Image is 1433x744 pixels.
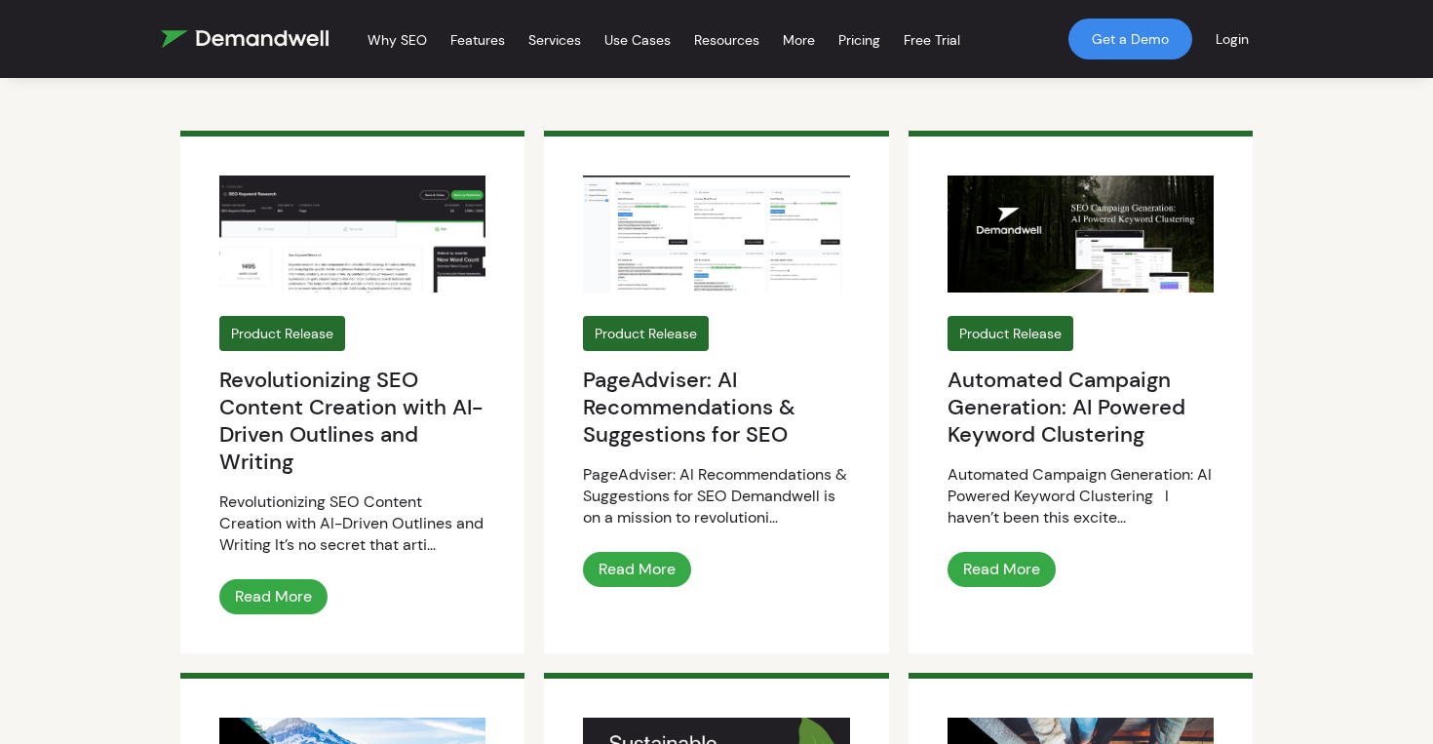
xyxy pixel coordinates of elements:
h2: Revolutionizing SEO Content Creation with AI-Driven Outlines and Writing [219,367,485,491]
a: Product ReleasePageAdviser: AI Recommendations & Suggestions for SEOPageAdviser: AI Recommendatio... [544,131,888,653]
a: Login [1192,7,1272,71]
h2: PageAdviser: AI Recommendations & Suggestions for SEO [583,367,849,464]
a: Free Trial [904,8,960,72]
p: Revolutionizing SEO Content Creation with AI-Driven Outlines and Writing It’s no secret that arti... [219,491,485,556]
a: Use Cases [604,8,671,72]
span: Read More [219,579,328,614]
h2: Automated Campaign Generation: AI Powered Keyword Clustering [948,367,1214,464]
a: Pricing [838,8,880,72]
span: Product Release [948,316,1073,351]
span: Read More [583,552,691,587]
span: Product Release [219,316,345,351]
img: Demandwell Logo [161,30,329,48]
span: Product Release [583,316,709,351]
a: Product ReleaseRevolutionizing SEO Content Creation with AI-Driven Outlines and WritingRevolution... [180,131,524,653]
img: Campaign-Gen-promo.png [948,176,1214,293]
a: Get a Demo [1068,19,1192,59]
a: Services [528,8,581,72]
a: Product ReleaseAutomated Campaign Generation: AI Powered Keyword ClusteringAutomated Campaign Gen... [909,131,1253,653]
span: Read More [948,552,1056,587]
img: Screenshot-2024-01-17-at-12.42.22.png [583,176,849,293]
a: Why SEO [368,8,427,72]
a: Resources [694,8,759,72]
img: Screenshot-2024-02-26-at-16.08.53.png [219,176,485,293]
p: PageAdviser: AI Recommendations & Suggestions for SEO Demandwell is on a mission to revolutioni... [583,464,849,529]
a: Features [450,8,505,72]
a: More [783,8,815,72]
p: Automated Campaign Generation: AI Powered Keyword Clustering I haven’t been this excite... [948,464,1214,529]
